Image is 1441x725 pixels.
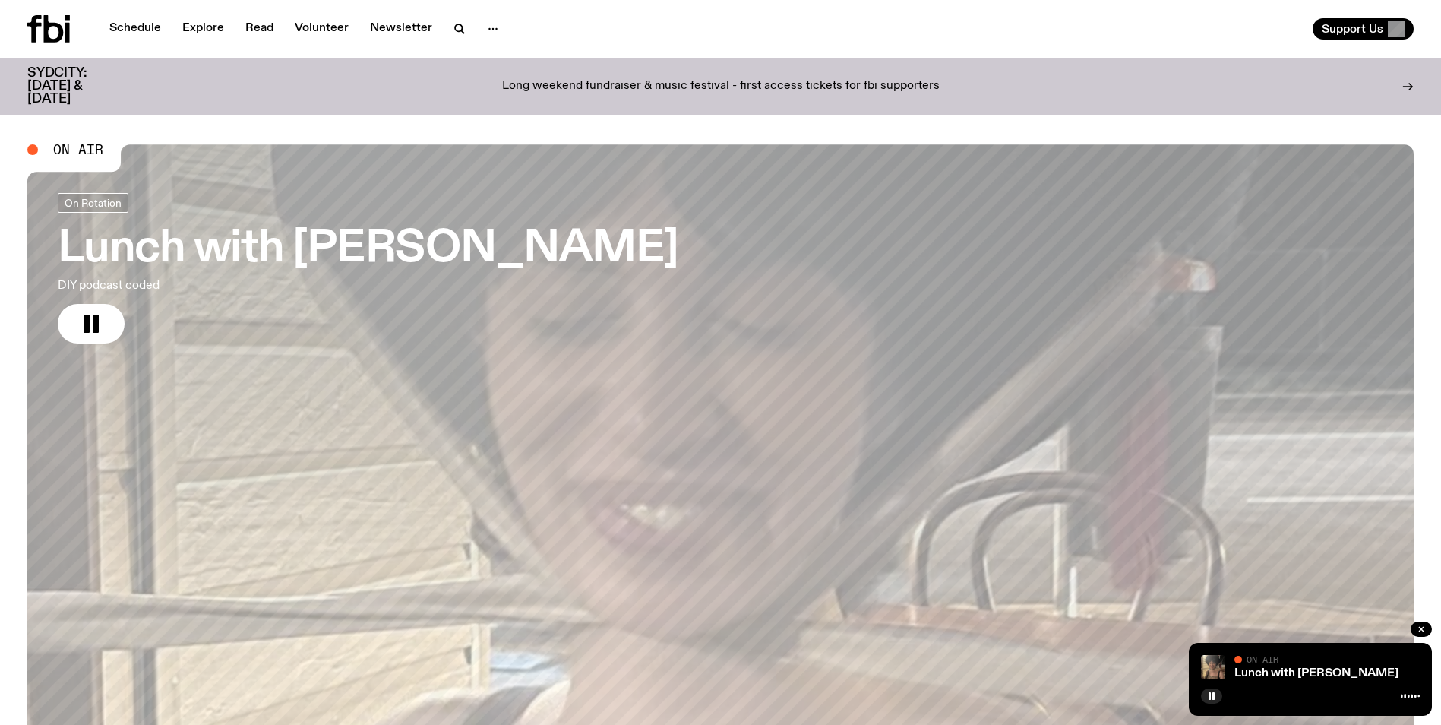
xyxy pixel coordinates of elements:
span: On Air [53,143,103,157]
p: DIY podcast coded [58,277,447,295]
a: On Rotation [58,193,128,213]
span: Support Us [1322,22,1383,36]
button: Support Us [1313,18,1414,40]
h3: Lunch with [PERSON_NAME] [58,228,678,271]
p: Long weekend fundraiser & music festival - first access tickets for fbi supporters [502,80,940,93]
a: Lunch with [PERSON_NAME] [1234,667,1398,679]
h3: SYDCITY: [DATE] & [DATE] [27,67,125,106]
a: Lunch with [PERSON_NAME]DIY podcast coded [58,193,678,344]
a: Schedule [100,18,170,40]
a: Volunteer [286,18,358,40]
a: Explore [173,18,233,40]
span: On Rotation [65,197,122,208]
span: On Air [1247,654,1278,664]
a: Newsletter [361,18,441,40]
a: Read [236,18,283,40]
